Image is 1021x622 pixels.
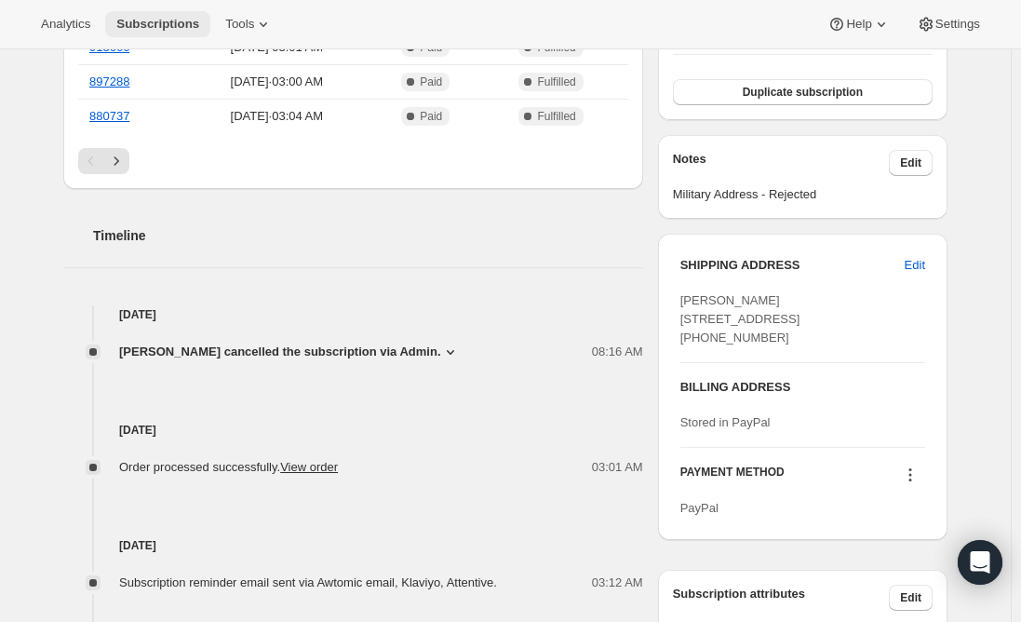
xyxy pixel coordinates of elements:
[420,74,442,89] span: Paid
[816,11,901,37] button: Help
[89,109,129,123] a: 880737
[889,585,933,611] button: Edit
[214,11,284,37] button: Tools
[673,185,933,204] span: Military Address - Rejected
[93,226,643,245] h2: Timeline
[592,343,643,361] span: 08:16 AM
[225,17,254,32] span: Tools
[188,73,366,91] span: [DATE] · 03:00 AM
[63,536,643,555] h4: [DATE]
[900,155,921,170] span: Edit
[105,11,210,37] button: Subscriptions
[592,458,643,477] span: 03:01 AM
[906,11,991,37] button: Settings
[846,17,871,32] span: Help
[30,11,101,37] button: Analytics
[420,109,442,124] span: Paid
[119,575,497,589] span: Subscription reminder email sent via Awtomic email, Klaviyo, Attentive.
[680,415,771,429] span: Stored in PayPal
[280,460,338,474] a: View order
[680,293,800,345] span: [PERSON_NAME] [STREET_ADDRESS] [PHONE_NUMBER]
[905,256,925,275] span: Edit
[673,79,933,105] button: Duplicate subscription
[680,378,925,397] h3: BILLING ADDRESS
[900,590,921,605] span: Edit
[116,17,199,32] span: Subscriptions
[41,17,90,32] span: Analytics
[89,74,129,88] a: 897288
[743,85,863,100] span: Duplicate subscription
[78,148,628,174] nav: Pagination
[889,150,933,176] button: Edit
[188,107,366,126] span: [DATE] · 03:04 AM
[673,150,890,176] h3: Notes
[958,540,1002,585] div: Open Intercom Messenger
[680,256,905,275] h3: SHIPPING ADDRESS
[119,343,460,361] button: [PERSON_NAME] cancelled the subscription via Admin.
[103,148,129,174] button: Next
[680,465,785,490] h3: PAYMENT METHOD
[537,74,575,89] span: Fulfilled
[893,250,936,280] button: Edit
[63,305,643,324] h4: [DATE]
[537,109,575,124] span: Fulfilled
[119,460,338,474] span: Order processed successfully.
[673,585,890,611] h3: Subscription attributes
[935,17,980,32] span: Settings
[592,574,643,592] span: 03:12 AM
[119,343,441,361] span: [PERSON_NAME] cancelled the subscription via Admin.
[63,421,643,439] h4: [DATE]
[680,501,719,515] span: PayPal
